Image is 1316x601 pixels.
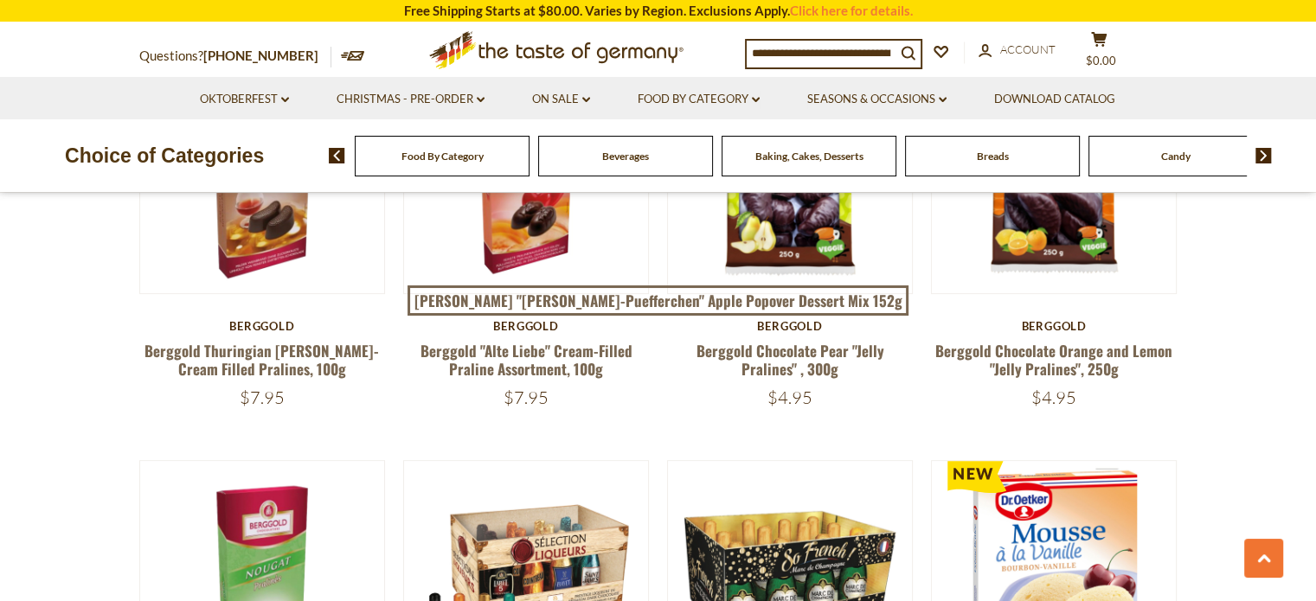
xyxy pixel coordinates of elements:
[240,387,285,408] span: $7.95
[1086,54,1116,67] span: $0.00
[931,319,1178,333] div: Berggold
[200,90,289,109] a: Oktoberfest
[139,45,331,67] p: Questions?
[638,90,760,109] a: Food By Category
[755,150,863,163] a: Baking, Cakes, Desserts
[504,387,549,408] span: $7.95
[602,150,649,163] a: Beverages
[979,41,1056,60] a: Account
[1000,42,1056,56] span: Account
[532,90,590,109] a: On Sale
[408,285,908,316] a: [PERSON_NAME] "[PERSON_NAME]-Puefferchen" Apple Popover Dessert Mix 152g
[807,90,947,109] a: Seasons & Occasions
[403,319,650,333] div: Berggold
[994,90,1115,109] a: Download Catalog
[977,150,1009,163] a: Breads
[1255,148,1272,163] img: next arrow
[144,340,379,380] a: Berggold Thuringian [PERSON_NAME]-Cream Filled Pralines, 100g
[767,387,812,408] span: $4.95
[1031,387,1076,408] span: $4.95
[697,340,884,380] a: Berggold Chocolate Pear "Jelly Pralines" , 300g
[401,150,484,163] a: Food By Category
[667,319,914,333] div: Berggold
[935,340,1172,380] a: Berggold Chocolate Orange and Lemon "Jelly Pralines", 250g
[139,319,386,333] div: Berggold
[1074,31,1126,74] button: $0.00
[329,148,345,163] img: previous arrow
[203,48,318,63] a: [PHONE_NUMBER]
[337,90,485,109] a: Christmas - PRE-ORDER
[1161,150,1191,163] a: Candy
[790,3,913,18] a: Click here for details.
[420,340,632,380] a: Berggold "Alte Liebe" Cream-Filled Praline Assortment, 100g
